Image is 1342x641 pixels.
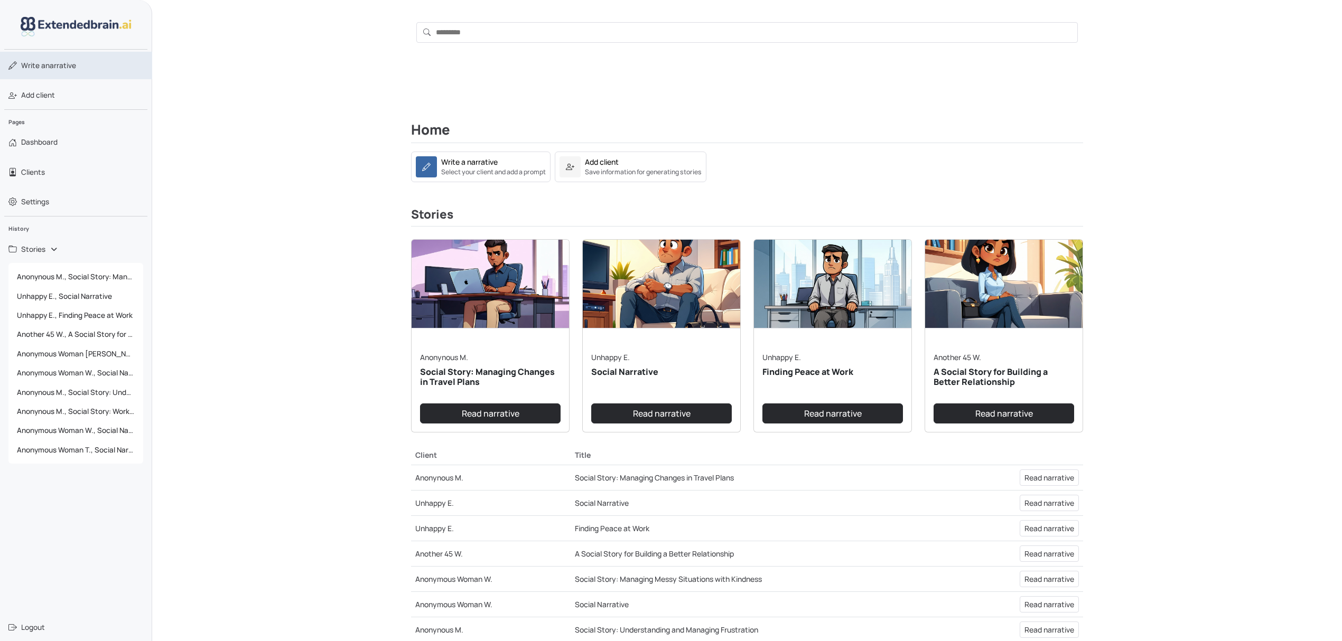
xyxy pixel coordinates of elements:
a: Anonynous M., Social Story: Working Together to Improve Our Relationship [8,402,143,421]
small: Select your client and add a prompt [441,167,546,177]
a: Unhappy E. [591,352,630,362]
span: Dashboard [21,137,58,147]
a: Anonynous M. [415,473,463,483]
span: Anonynous M., Social Story: Managing Changes in Travel Plans [13,267,139,286]
span: Logout [21,622,45,633]
a: A Social Story for Building a Better Relationship [575,549,734,559]
a: Unhappy E. [415,523,454,533]
a: Anonymous Woman W. [415,599,492,609]
img: narrative [583,240,740,328]
a: Another 45 W., A Social Story for Building a Better Relationship [8,325,143,344]
a: Another 45 W. [934,352,981,362]
div: Add client [585,156,619,167]
h5: Finding Peace at Work [762,367,903,377]
a: Add clientSave information for generating stories [555,152,706,182]
a: Social Story: Managing Messy Situations with Kindness [575,574,762,584]
a: Social Story: Managing Changes in Travel Plans [575,473,734,483]
h2: Home [411,122,1083,143]
a: Anonymous Woman W., Social Narrative [8,363,143,382]
a: Social Narrative [575,599,629,609]
a: Anonynous M. [415,625,463,635]
th: Client [411,445,571,465]
a: Read narrative [762,403,903,423]
span: Anonymous Woman W., Social Narrative [13,421,139,440]
span: narrative [21,60,76,71]
th: Title [571,445,957,465]
h5: Social Story: Managing Changes in Travel Plans [420,367,561,387]
span: Unhappy E., Social Narrative [13,287,139,306]
span: Anonymous Woman T., Social Narrative [13,440,139,459]
a: Anonymous Woman T., Social Narrative [8,440,143,459]
img: logo [21,17,132,36]
h5: A Social Story for Building a Better Relationship [934,367,1074,387]
a: Unhappy E., Finding Peace at Work [8,306,143,325]
img: narrative [754,240,911,328]
a: Read narrative [1020,469,1079,486]
a: Anonynous M. [420,352,468,362]
span: Settings [21,196,49,207]
img: narrative [925,240,1083,328]
a: Finding Peace at Work [575,523,649,533]
a: Unhappy E. [415,498,454,508]
span: Write a [21,61,45,70]
a: Read narrative [1020,571,1079,587]
a: Write a narrativeSelect your client and add a prompt [411,161,551,171]
span: Unhappy E., Finding Peace at Work [13,306,139,325]
img: narrative [412,240,569,328]
span: Add client [21,90,55,100]
a: Unhappy E. [762,352,801,362]
a: Anonynous M., Social Story: Understanding and Managing Frustration [8,383,143,402]
a: Unhappy E., Social Narrative [8,287,143,306]
a: Read narrative [1020,520,1079,536]
a: Anonymous Woman [PERSON_NAME], Social Story: Managing Messy Situations with Kindness [8,344,143,363]
a: Social Story: Understanding and Managing Frustration [575,625,758,635]
a: Anonymous Woman W., Social Narrative [8,421,143,440]
h5: Social Narrative [591,367,732,377]
a: Read narrative [1020,495,1079,511]
a: Add clientSave information for generating stories [555,161,706,171]
a: Another 45 W. [415,549,463,559]
span: Stories [21,244,45,254]
a: Read narrative [1020,621,1079,638]
a: Anonymous Woman W. [415,574,492,584]
a: Read narrative [934,403,1074,423]
a: Anonynous M., Social Story: Managing Changes in Travel Plans [8,267,143,286]
a: Read narrative [1020,596,1079,612]
a: Write a narrativeSelect your client and add a prompt [411,152,551,182]
a: Social Narrative [575,498,629,508]
span: Anonymous Woman W., Social Narrative [13,363,139,382]
a: Read narrative [420,403,561,423]
a: Read narrative [591,403,732,423]
small: Save information for generating stories [585,167,702,177]
div: Write a narrative [441,156,498,167]
a: Read narrative [1020,545,1079,562]
span: Clients [21,167,45,177]
span: Anonymous Woman [PERSON_NAME], Social Story: Managing Messy Situations with Kindness [13,344,139,363]
span: Anonynous M., Social Story: Working Together to Improve Our Relationship [13,402,139,421]
span: Another 45 W., A Social Story for Building a Better Relationship [13,325,139,344]
h3: Stories [411,208,1083,227]
span: Anonynous M., Social Story: Understanding and Managing Frustration [13,383,139,402]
